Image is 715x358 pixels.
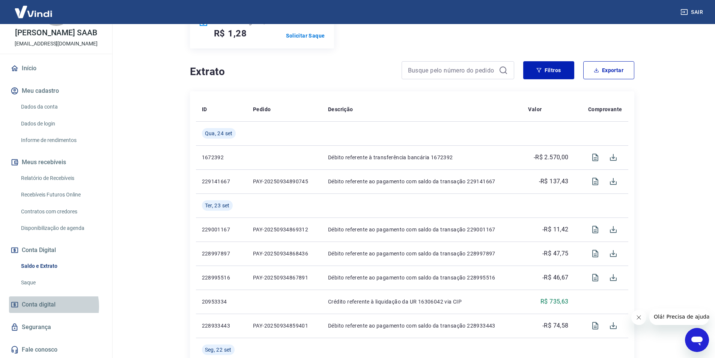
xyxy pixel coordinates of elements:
[604,317,622,335] span: Download
[328,274,516,281] p: Débito referente ao pagamento com saldo da transação 228995516
[5,5,63,11] span: Olá! Precisa de ajuda?
[202,154,241,161] p: 1672392
[328,154,516,161] p: Débito referente à transferência bancária 1672392
[18,258,103,274] a: Saldo e Extrato
[328,250,516,257] p: Débito referente ao pagamento com saldo da transação 228997897
[328,226,516,233] p: Débito referente ao pagamento com saldo da transação 229001167
[202,250,241,257] p: 228997897
[18,133,103,148] a: Informe de rendimentos
[685,328,709,352] iframe: Botão para abrir a janela de mensagens
[9,154,103,171] button: Meus recebíveis
[9,83,103,99] button: Meu cadastro
[542,273,569,282] p: -R$ 46,67
[586,245,604,263] span: Visualizar
[604,269,622,287] span: Download
[583,61,634,79] button: Exportar
[190,64,393,79] h4: Extrato
[18,187,103,202] a: Recebíveis Futuros Online
[253,178,316,185] p: PAY-20250934890745
[202,106,207,113] p: ID
[205,202,230,209] span: Ter, 23 set
[586,317,604,335] span: Visualizar
[18,99,103,115] a: Dados da conta
[328,178,516,185] p: Débito referente ao pagamento com saldo da transação 229141667
[253,226,316,233] p: PAY-20250934869312
[534,153,569,162] p: -R$ 2.570,00
[202,226,241,233] p: 229001167
[253,274,316,281] p: PAY-20250934867891
[18,204,103,219] a: Contratos com credores
[586,148,604,166] span: Visualizar
[523,61,574,79] button: Filtros
[253,106,271,113] p: Pedido
[9,296,103,313] a: Conta digital
[9,319,103,335] a: Segurança
[202,274,241,281] p: 228995516
[9,0,58,23] img: Vindi
[542,225,569,234] p: -R$ 11,42
[588,106,622,113] p: Comprovante
[604,148,622,166] span: Download
[253,322,316,329] p: PAY-20250934859401
[679,5,706,19] button: Sair
[205,346,232,353] span: Seg, 22 set
[408,65,496,76] input: Busque pelo número do pedido
[214,27,247,39] h5: R$ 1,28
[18,221,103,236] a: Disponibilização de agenda
[202,178,241,185] p: 229141667
[649,308,709,325] iframe: Mensagem da empresa
[328,322,516,329] p: Débito referente ao pagamento com saldo da transação 228933443
[328,106,353,113] p: Descrição
[604,221,622,239] span: Download
[22,299,56,310] span: Conta digital
[540,297,569,306] p: R$ 735,63
[202,298,241,305] p: 20953334
[15,29,97,37] p: [PERSON_NAME] SAAB
[205,130,233,137] span: Qua, 24 set
[604,245,622,263] span: Download
[9,341,103,358] a: Fale conosco
[631,310,646,325] iframe: Fechar mensagem
[9,60,103,77] a: Início
[9,242,103,258] button: Conta Digital
[586,172,604,190] span: Visualizar
[18,275,103,290] a: Saque
[604,172,622,190] span: Download
[586,269,604,287] span: Visualizar
[586,221,604,239] span: Visualizar
[528,106,542,113] p: Valor
[15,40,98,48] p: [EMAIL_ADDRESS][DOMAIN_NAME]
[539,177,569,186] p: -R$ 137,43
[542,249,569,258] p: -R$ 47,75
[286,32,325,39] a: Solicitar Saque
[202,322,241,329] p: 228933443
[18,116,103,131] a: Dados de login
[542,321,569,330] p: -R$ 74,58
[18,171,103,186] a: Relatório de Recebíveis
[328,298,516,305] p: Crédito referente à liquidação da UR 16306042 via CIP
[253,250,316,257] p: PAY-20250934868436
